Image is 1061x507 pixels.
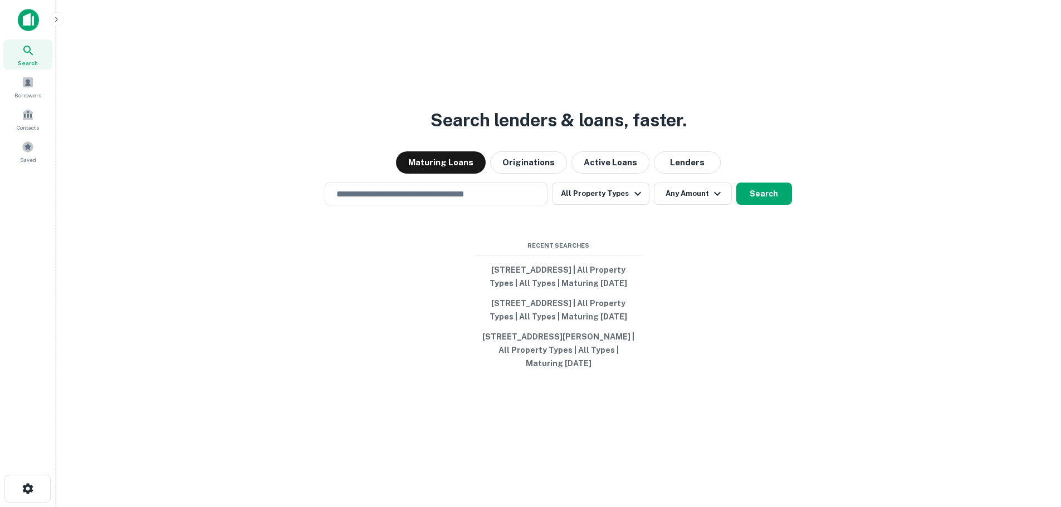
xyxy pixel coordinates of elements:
[552,183,649,205] button: All Property Types
[475,327,642,373] button: [STREET_ADDRESS][PERSON_NAME] | All Property Types | All Types | Maturing [DATE]
[475,260,642,293] button: [STREET_ADDRESS] | All Property Types | All Types | Maturing [DATE]
[396,151,486,174] button: Maturing Loans
[18,58,38,67] span: Search
[14,91,41,100] span: Borrowers
[571,151,649,174] button: Active Loans
[3,40,52,70] a: Search
[654,151,721,174] button: Lenders
[475,293,642,327] button: [STREET_ADDRESS] | All Property Types | All Types | Maturing [DATE]
[17,123,39,132] span: Contacts
[3,104,52,134] a: Contacts
[431,107,687,134] h3: Search lenders & loans, faster.
[736,183,792,205] button: Search
[654,183,732,205] button: Any Amount
[20,155,36,164] span: Saved
[490,151,567,174] button: Originations
[3,72,52,102] a: Borrowers
[18,9,39,31] img: capitalize-icon.png
[3,136,52,166] a: Saved
[475,241,642,250] span: Recent Searches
